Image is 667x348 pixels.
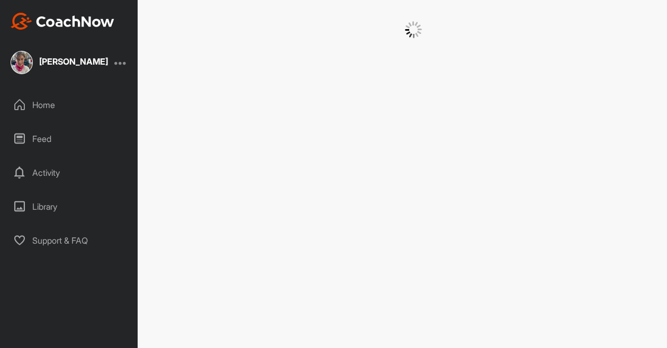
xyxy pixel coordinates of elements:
div: Home [6,92,133,118]
img: CoachNow [11,13,114,30]
img: 09779506aaf6c081da81eba71e7e7320.jpeg [11,51,33,74]
div: Library [6,193,133,220]
div: Activity [6,159,133,186]
img: G6gVgL6ErOh57ABN0eRmCEwV0I4iEi4d8EwaPGI0tHgoAbU4EAHFLEQAh+QQFCgALACwIAA4AGAASAAAEbHDJSesaOCdk+8xg... [405,21,422,38]
div: [PERSON_NAME] [39,57,108,66]
div: Support & FAQ [6,227,133,254]
div: Feed [6,126,133,152]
